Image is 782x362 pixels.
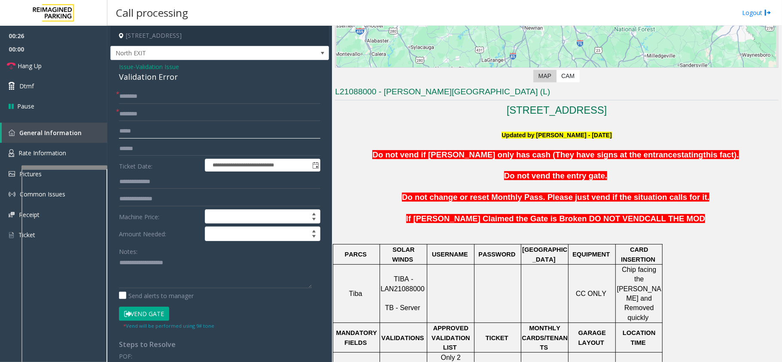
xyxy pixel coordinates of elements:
[20,190,65,198] span: Common Issues
[308,210,320,217] span: Increase value
[703,150,734,159] span: this fact
[9,212,15,217] img: 'icon'
[402,193,709,202] span: Do not change or reset Monthly Pass. Please just vend if the situation calls for it.
[556,70,580,82] label: CAM
[119,62,134,71] span: Issue
[9,191,15,198] img: 'icon'
[19,211,40,219] span: Receipt
[486,335,508,341] span: TICKET
[110,26,329,46] h4: [STREET_ADDRESS]
[572,251,610,258] span: EQUIPMENT
[522,325,568,351] span: MONTHLY CARDS/TENANTS
[385,304,420,311] span: TB - Server
[349,290,362,297] span: Tiba
[645,214,705,223] span: CALL THE MOD
[308,227,320,234] span: Increase value
[478,251,515,258] span: PASSWORD
[381,335,424,341] span: VALIDATIONS
[111,46,285,60] span: North EXIT
[119,307,169,321] button: Vend Gate
[117,226,203,241] label: Amount Needed:
[764,8,771,17] img: logout
[18,61,42,70] span: Hang Up
[18,231,35,239] span: Ticket
[17,102,34,111] span: Pause
[742,8,771,17] a: Logout
[432,251,468,258] span: USERNAME
[578,329,606,346] span: GARAGE LAYOUT
[617,266,661,321] span: Chip facing the [PERSON_NAME] and Removed quickly
[507,105,607,116] a: [STREET_ADDRESS]
[136,62,179,71] span: Validation Issue
[336,329,377,346] span: MANDATORY FIELDS
[19,129,82,137] span: General Information
[119,291,194,300] label: Send alerts to manager
[9,149,14,157] img: 'icon'
[308,217,320,223] span: Decrease value
[623,329,656,346] span: LOCATION TIME
[112,2,192,23] h3: Call processing
[502,132,612,139] font: Updated by [PERSON_NAME] - [DATE]
[119,244,137,256] label: Notes:
[119,341,320,349] h4: Steps to Resolve
[345,251,367,258] span: PARCS
[734,150,739,159] span: ).
[119,71,320,83] div: Validation Error
[117,209,203,224] label: Machine Price:
[19,81,34,90] span: Dtmf
[380,275,424,292] span: TIBA - LAN21088000
[19,170,42,178] span: Pictures
[406,214,645,223] span: If [PERSON_NAME] Claimed the Gate is Broken DO NOT VEND
[123,323,214,329] small: Vend will be performed using 9# tone
[392,246,414,262] span: SOLAR WINDS
[432,325,470,351] span: APPROVED VALIDATION LIST
[9,231,14,239] img: 'icon'
[504,171,607,180] span: Do not vend the entry gate.
[522,246,567,262] span: [GEOGRAPHIC_DATA]
[576,290,606,297] span: CC ONLY
[18,149,66,157] span: Rate Information
[621,246,655,262] span: CARD INSERTION
[677,150,703,159] span: stating
[9,171,15,177] img: 'icon'
[372,150,677,159] span: Do not vend if [PERSON_NAME] only has cash (They have signs at the entrance
[9,130,15,136] img: 'icon'
[2,123,107,143] a: General Information
[308,234,320,241] span: Decrease value
[117,159,203,172] label: Ticket Date:
[310,159,320,171] span: Toggle popup
[134,63,179,71] span: -
[335,86,779,100] h3: L21088000 - [PERSON_NAME][GEOGRAPHIC_DATA] (L)
[533,70,557,82] label: Map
